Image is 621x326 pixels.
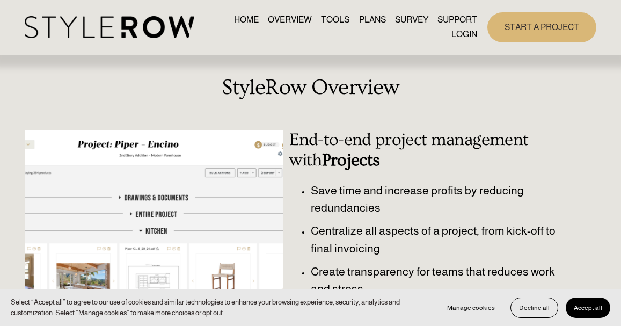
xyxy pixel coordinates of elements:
[519,304,550,311] span: Decline all
[447,304,495,311] span: Manage cookies
[395,13,428,27] a: SURVEY
[437,13,477,27] a: folder dropdown
[321,13,349,27] a: TOOLS
[11,297,428,318] p: Select “Accept all” to agree to our use of cookies and similar technologies to enhance your brows...
[311,263,572,298] p: Create transparency for teams that reduces work and stress
[322,150,380,170] strong: Projects
[566,298,610,318] button: Accept all
[311,182,572,217] p: Save time and increase profits by reducing redundancies
[574,304,602,311] span: Accept all
[25,76,596,100] h2: StyleRow Overview
[510,298,558,318] button: Decline all
[451,27,477,42] a: LOGIN
[439,298,503,318] button: Manage cookies
[268,13,312,27] a: OVERVIEW
[289,130,572,170] h3: End-to-end project management with
[437,13,477,26] span: SUPPORT
[234,13,259,27] a: HOME
[25,16,194,38] img: StyleRow
[359,13,386,27] a: PLANS
[311,222,572,257] p: Centralize all aspects of a project, from kick-off to final invoicing
[487,12,596,42] a: START A PROJECT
